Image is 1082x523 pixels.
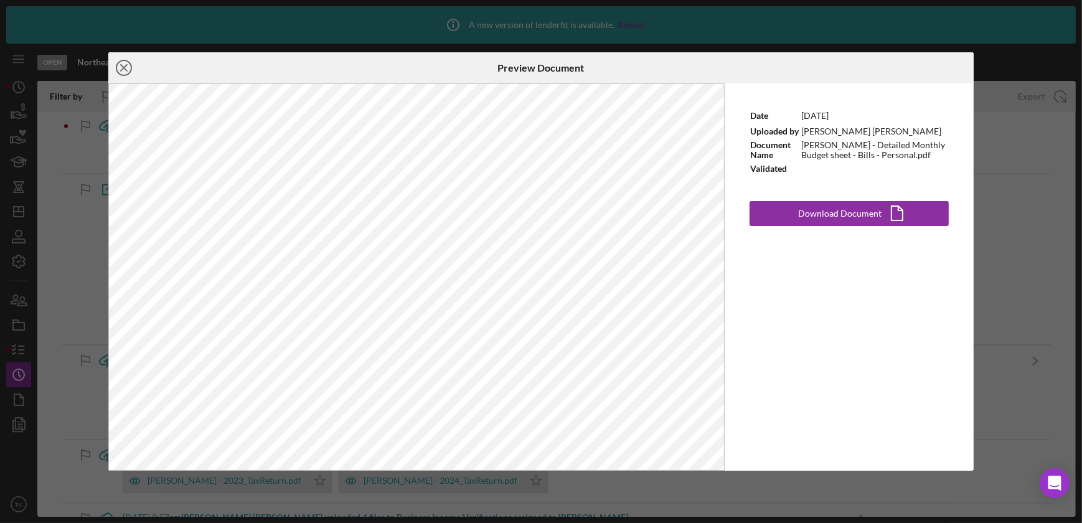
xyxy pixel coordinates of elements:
[801,108,949,124] td: [DATE]
[750,163,787,174] b: Validated
[798,201,882,226] div: Download Document
[750,126,799,136] b: Uploaded by
[1040,468,1070,498] div: Open Intercom Messenger
[498,62,585,73] h6: Preview Document
[750,110,768,121] b: Date
[801,139,949,161] td: [PERSON_NAME] - Detailed Monthly Budget sheet - Bills - Personal.pdf
[801,124,949,139] td: [PERSON_NAME] [PERSON_NAME]
[750,201,949,226] button: Download Document
[750,139,791,160] b: Document Name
